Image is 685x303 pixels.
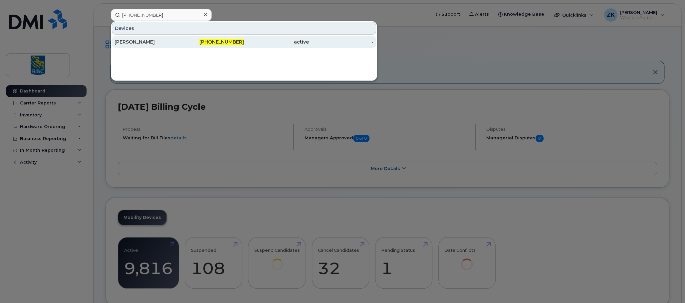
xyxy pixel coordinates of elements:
[112,22,376,35] div: Devices
[309,39,374,45] div: -
[244,39,309,45] div: active
[112,36,376,48] a: [PERSON_NAME][PHONE_NUMBER]active-
[199,39,244,45] span: [PHONE_NUMBER]
[114,39,179,45] div: [PERSON_NAME]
